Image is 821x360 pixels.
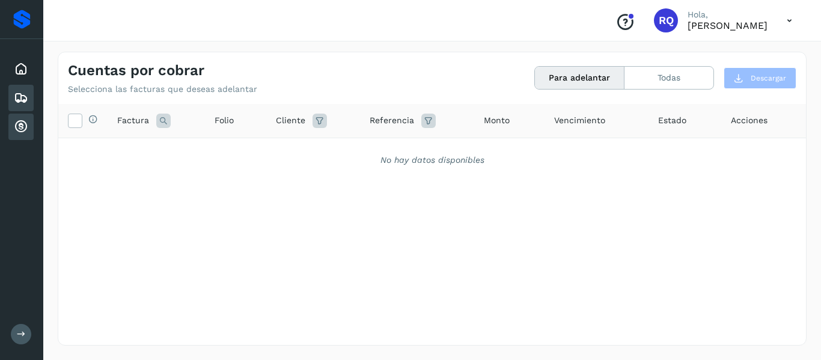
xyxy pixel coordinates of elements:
span: Monto [484,114,510,127]
span: Cliente [276,114,305,127]
button: Todas [624,67,713,89]
div: Inicio [8,56,34,82]
button: Descargar [724,67,796,89]
button: Para adelantar [535,67,624,89]
div: No hay datos disponibles [74,154,790,166]
p: Selecciona las facturas que deseas adelantar [68,84,257,94]
span: Factura [117,114,149,127]
span: Estado [658,114,686,127]
h4: Cuentas por cobrar [68,62,204,79]
div: Embarques [8,85,34,111]
span: Acciones [731,114,768,127]
span: Referencia [370,114,414,127]
div: Cuentas por cobrar [8,114,34,140]
p: Hola, [688,10,768,20]
span: Vencimiento [554,114,605,127]
span: Folio [215,114,234,127]
p: Rubén Quijano herrera [688,20,768,31]
span: Descargar [751,73,786,84]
